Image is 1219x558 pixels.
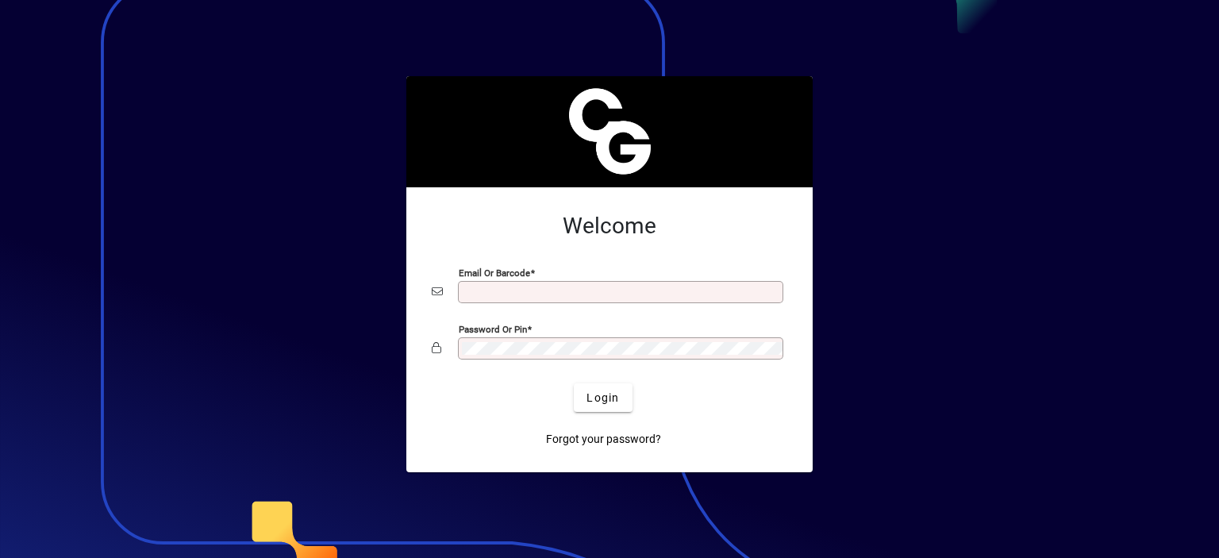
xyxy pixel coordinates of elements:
[459,267,530,279] mat-label: Email or Barcode
[459,324,527,335] mat-label: Password or Pin
[574,383,632,412] button: Login
[546,431,661,448] span: Forgot your password?
[540,425,667,453] a: Forgot your password?
[586,390,619,406] span: Login
[432,213,787,240] h2: Welcome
